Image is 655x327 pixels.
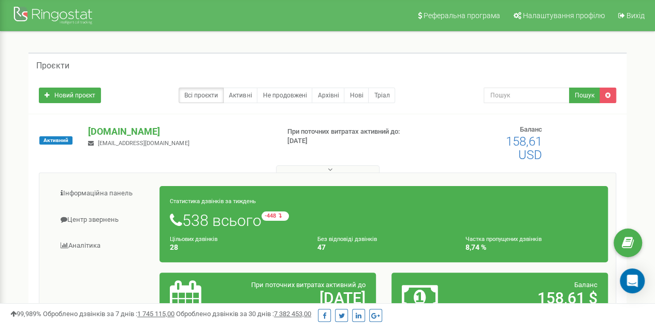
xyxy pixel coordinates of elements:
[287,127,420,146] p: При поточних витратах активний до: [DATE]
[424,11,500,20] span: Реферальна програма
[43,310,174,318] span: Оброблено дзвінків за 7 днів :
[523,11,605,20] span: Налаштування профілю
[274,310,311,318] u: 7 382 453,00
[484,88,570,103] input: Пошук
[569,88,600,103] button: Пошук
[620,268,645,293] div: Open Intercom Messenger
[47,181,160,206] a: Інформаційна панель
[170,198,256,205] small: Статистика дзвінків за тиждень
[344,88,369,103] a: Нові
[170,211,598,229] h1: 538 всього
[39,88,101,103] a: Новий проєкт
[36,61,69,70] h5: Проєкти
[47,207,160,233] a: Центр звернень
[179,88,224,103] a: Всі проєкти
[465,244,598,251] h4: 8,74 %
[170,236,217,243] small: Цільових дзвінків
[574,281,598,289] span: Баланс
[47,233,160,259] a: Аналiтика
[137,310,174,318] u: 1 745 115,00
[465,236,542,243] small: Частка пропущених дзвінків
[240,290,366,307] h2: [DATE]
[312,88,344,103] a: Архівні
[627,11,645,20] span: Вихід
[257,88,312,103] a: Не продовжені
[317,244,449,251] h4: 47
[39,136,72,145] span: Активний
[317,236,377,243] small: Без відповіді дзвінків
[368,88,395,103] a: Тріал
[10,310,41,318] span: 99,989%
[472,290,598,307] h2: 158,61 $
[88,125,270,138] p: [DOMAIN_NAME]
[506,134,542,162] span: 158,61 USD
[98,140,189,147] span: [EMAIL_ADDRESS][DOMAIN_NAME]
[261,211,289,221] small: -448
[223,88,257,103] a: Активні
[176,310,311,318] span: Оброблено дзвінків за 30 днів :
[170,244,302,251] h4: 28
[520,125,542,133] span: Баланс
[251,281,366,289] span: При поточних витратах активний до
